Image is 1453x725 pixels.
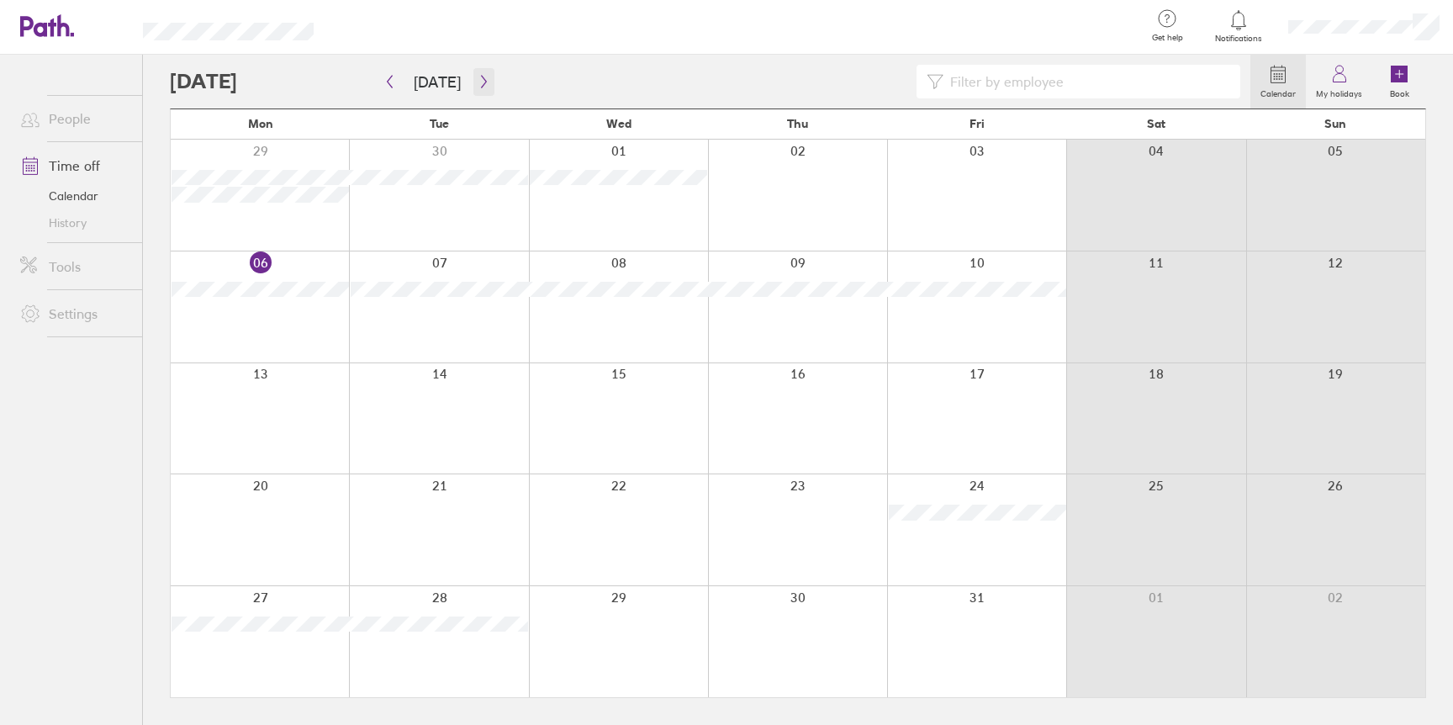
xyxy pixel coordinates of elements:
[787,117,808,130] span: Thu
[7,149,142,183] a: Time off
[1140,33,1195,43] span: Get help
[1306,84,1372,99] label: My holidays
[248,117,273,130] span: Mon
[7,297,142,331] a: Settings
[1372,55,1426,108] a: Book
[1147,117,1165,130] span: Sat
[606,117,631,130] span: Wed
[1212,34,1266,44] span: Notifications
[7,209,142,236] a: History
[1212,8,1266,44] a: Notifications
[7,102,142,135] a: People
[400,68,474,96] button: [DATE]
[1306,55,1372,108] a: My holidays
[943,66,1231,98] input: Filter by employee
[1250,55,1306,108] a: Calendar
[1324,117,1346,130] span: Sun
[1380,84,1419,99] label: Book
[7,250,142,283] a: Tools
[7,183,142,209] a: Calendar
[1250,84,1306,99] label: Calendar
[430,117,449,130] span: Tue
[970,117,985,130] span: Fri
